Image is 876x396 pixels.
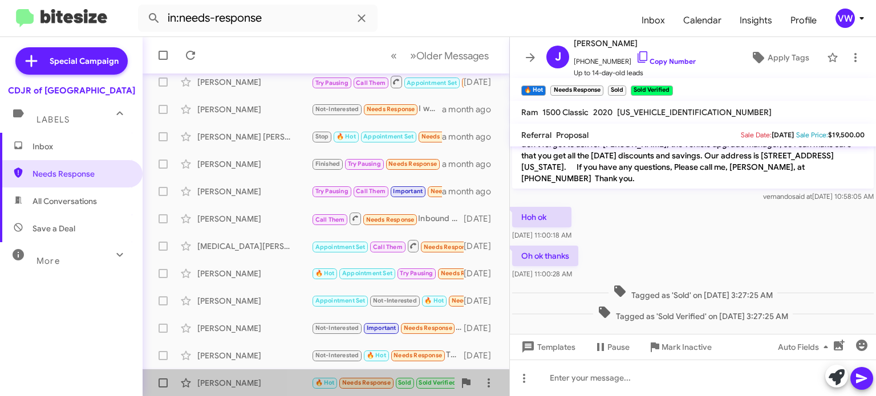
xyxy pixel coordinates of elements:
[574,67,696,79] span: Up to 14-day-old leads
[197,104,311,115] div: [PERSON_NAME]
[373,297,417,304] span: Not-Interested
[315,243,366,251] span: Appointment Set
[741,130,772,139] span: Sale Date:
[197,322,311,334] div: [PERSON_NAME]
[464,76,500,88] div: [DATE]
[510,337,585,357] button: Templates
[768,47,809,68] span: Apply Tags
[609,284,777,301] span: Tagged as 'Sold' on [DATE] 3:27:25 AM
[521,85,546,96] small: 🔥 Hot
[512,270,572,278] span: [DATE] 11:00:28 AM
[311,75,464,89] div: Inbound Call
[593,107,613,117] span: 2020
[542,107,589,117] span: 1500 Classic
[452,297,500,304] span: Needs Response
[311,185,442,198] div: I actually bought a vehicle with you guys over the weekend
[442,158,500,170] div: a month ago
[608,85,626,96] small: Sold
[315,324,359,332] span: Not-Interested
[315,187,348,195] span: Try Pausing
[521,130,551,140] span: Referral
[424,297,444,304] span: 🔥 Hot
[828,130,865,139] span: $19,500.00
[363,133,413,140] span: Appointment Set
[311,321,464,334] div: Talk to him.
[356,79,386,87] span: Call Them
[315,133,329,140] span: Stop
[512,231,571,239] span: [DATE] 11:00:18 AM
[36,115,70,125] span: Labels
[512,207,571,227] p: Hoh ok
[632,4,674,37] a: Inbox
[585,337,639,357] button: Pause
[366,216,415,223] span: Needs Response
[138,5,378,32] input: Search
[342,270,392,277] span: Appointment Set
[441,270,489,277] span: Needs Response
[574,36,696,50] span: [PERSON_NAME]
[639,337,721,357] button: Mark Inactive
[769,337,842,357] button: Auto Fields
[781,4,826,37] a: Profile
[311,239,464,253] div: Inbound Call
[36,256,60,266] span: More
[311,211,464,226] div: Inbound Call
[197,295,311,307] div: [PERSON_NAME]
[197,240,311,252] div: [MEDICAL_DATA][PERSON_NAME]
[50,55,119,67] span: Special Campaign
[197,213,311,224] div: [PERSON_NAME]
[367,352,386,359] span: 🔥 Hot
[416,50,489,62] span: Older Messages
[772,130,794,139] span: [DATE]
[617,107,772,117] span: [US_VEHICLE_IDENTIFICATION_NUMBER]
[315,352,359,359] span: Not-Interested
[315,297,366,304] span: Appointment Set
[315,79,348,87] span: Try Pausing
[512,246,578,266] p: Oh ok thanks
[593,305,793,322] span: Tagged as 'Sold Verified' on [DATE] 3:27:25 AM
[607,337,630,357] span: Pause
[836,9,855,28] div: vw
[197,131,311,142] div: [PERSON_NAME] [PERSON_NAME]
[674,4,731,37] a: Calendar
[442,186,500,197] div: a month ago
[311,130,442,143] div: On the way now but have to leave by 3
[311,349,464,362] div: Thank u
[8,85,135,96] div: CDJR of [GEOGRAPHIC_DATA]
[574,50,696,67] span: [PHONE_NUMBER]
[464,213,500,224] div: [DATE]
[311,103,442,116] div: I want a otd price
[393,187,423,195] span: Important
[367,324,396,332] span: Important
[315,379,335,386] span: 🔥 Hot
[778,337,833,357] span: Auto Fields
[315,216,345,223] span: Call Them
[315,105,359,113] span: Not-Interested
[556,130,589,140] span: Proposal
[464,268,500,279] div: [DATE]
[373,243,403,251] span: Call Them
[391,48,397,63] span: «
[464,350,500,361] div: [DATE]
[197,268,311,279] div: [PERSON_NAME]
[33,223,75,234] span: Save a Deal
[826,9,863,28] button: vw
[33,141,129,152] span: Inbox
[796,130,828,139] span: Sale Price:
[555,48,561,66] span: J
[315,160,340,168] span: Finished
[407,79,457,87] span: Appointment Set
[197,158,311,170] div: [PERSON_NAME]
[419,379,456,386] span: Sold Verified
[404,324,452,332] span: Needs Response
[731,4,781,37] span: Insights
[311,157,442,170] div: I got to get ready to take my wife to [MEDICAL_DATA], will see you later!!!
[336,133,356,140] span: 🔥 Hot
[315,270,335,277] span: 🔥 Hot
[311,294,464,307] div: I will be by [DATE] morning.
[512,123,874,189] p: Good morning, [PERSON_NAME]. Thank you. [DATE] morning is great. When you get here, don't forget ...
[424,243,472,251] span: Needs Response
[367,105,415,113] span: Needs Response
